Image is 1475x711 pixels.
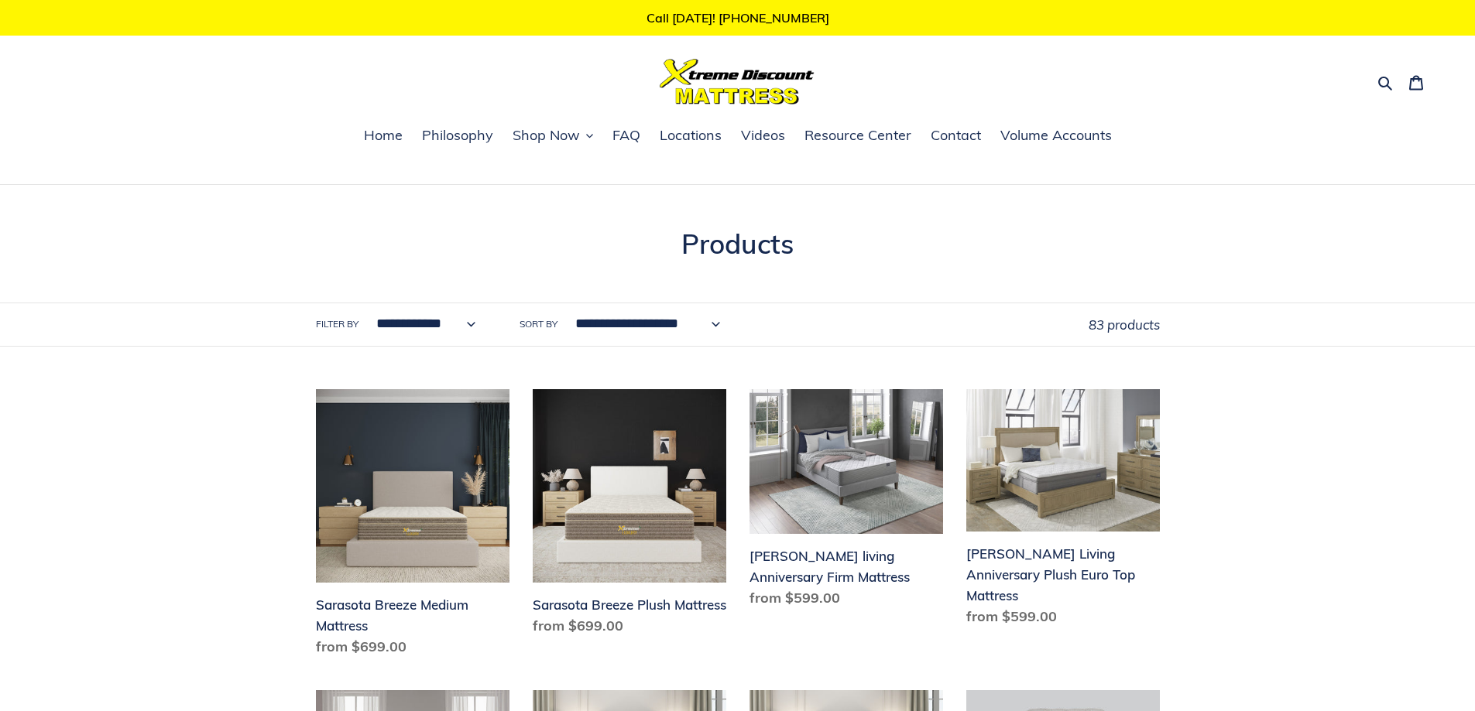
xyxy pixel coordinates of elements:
[741,126,785,145] span: Videos
[804,126,911,145] span: Resource Center
[414,125,501,148] a: Philosophy
[966,389,1160,634] a: Scott Living Anniversary Plush Euro Top Mattress
[797,125,919,148] a: Resource Center
[750,389,943,615] a: Scott living Anniversary Firm Mattress
[660,59,815,104] img: Xtreme Discount Mattress
[520,317,557,331] label: Sort by
[533,389,726,642] a: Sarasota Breeze Plush Mattress
[931,126,981,145] span: Contact
[316,317,358,331] label: Filter by
[612,126,640,145] span: FAQ
[356,125,410,148] a: Home
[1089,316,1160,333] span: 83 products
[681,227,794,261] span: Products
[422,126,493,145] span: Philosophy
[660,126,722,145] span: Locations
[993,125,1120,148] a: Volume Accounts
[1000,126,1112,145] span: Volume Accounts
[605,125,648,148] a: FAQ
[733,125,793,148] a: Videos
[316,389,509,663] a: Sarasota Breeze Medium Mattress
[923,125,989,148] a: Contact
[513,126,580,145] span: Shop Now
[364,126,403,145] span: Home
[505,125,601,148] button: Shop Now
[652,125,729,148] a: Locations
